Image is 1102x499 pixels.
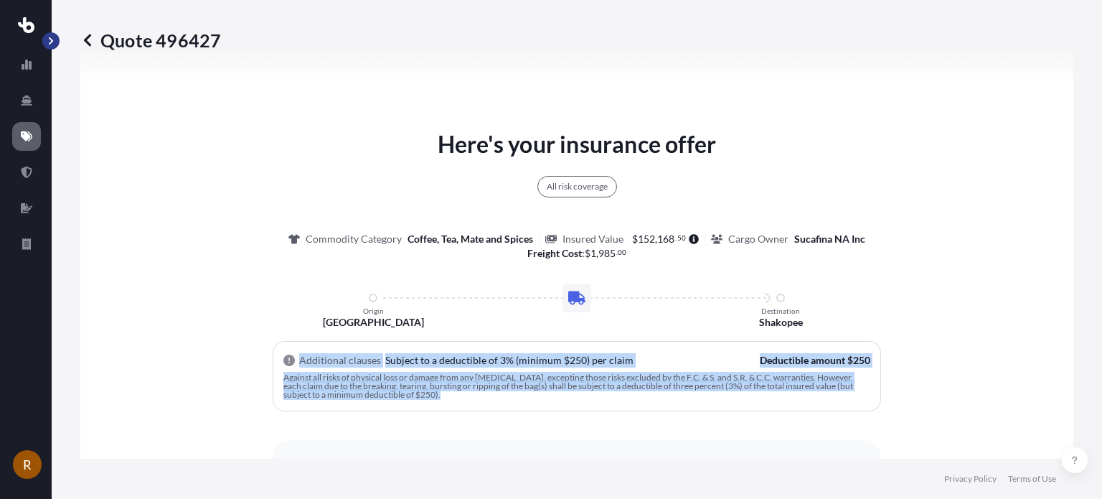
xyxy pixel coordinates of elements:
p: Sucafina NA Inc [794,232,865,246]
p: Additional clauses [299,353,381,368]
p: [GEOGRAPHIC_DATA] [323,315,424,330]
b: Freight Cost [527,247,582,259]
p: Quote 496427 [80,29,221,52]
p: Insured Value [562,232,623,246]
span: 985 [598,248,616,258]
div: All risk coverage [537,176,617,197]
span: . [616,250,618,255]
span: 168 [657,234,674,244]
p: Commodity Category [306,232,402,246]
a: Privacy Policy [944,473,997,485]
p: Cargo Owner [728,232,788,246]
p: Shakopee [759,315,803,330]
span: 00 [618,250,626,255]
span: 50 [677,235,686,241]
span: 1 [590,248,596,258]
p: Deductible amount $250 [760,353,870,368]
span: $ [585,248,590,258]
a: Terms of Use [1008,473,1056,485]
p: Origin [363,307,384,315]
p: Coffee, Tea, Mate and Spices [408,232,533,246]
p: Subject to a deductible of 3% (minimum $250) per claim [385,353,634,368]
p: Against all risks of physical loss or damage from any [MEDICAL_DATA], excepting those risks exclu... [283,373,870,399]
p: : [527,246,627,261]
span: 152 [638,234,655,244]
p: Destination [761,307,800,315]
span: , [655,234,657,244]
p: Here's your insurance offer [438,127,716,162]
span: $ [632,234,638,244]
span: . [675,235,677,241]
span: R [23,457,32,472]
span: , [596,248,598,258]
